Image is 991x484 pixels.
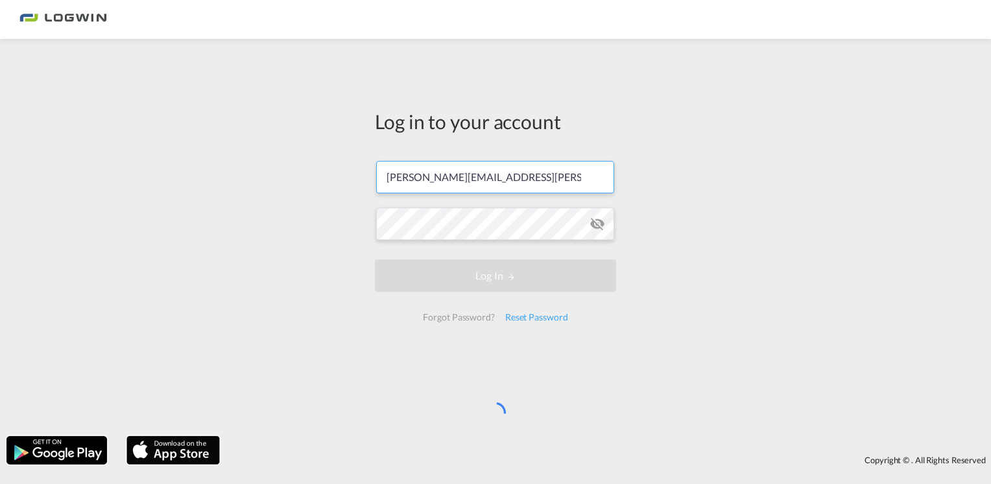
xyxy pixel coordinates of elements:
[125,435,221,466] img: apple.png
[590,216,605,232] md-icon: icon-eye-off
[375,108,616,135] div: Log in to your account
[375,260,616,292] button: LOGIN
[500,306,573,329] div: Reset Password
[226,449,991,471] div: Copyright © . All Rights Reserved
[376,161,614,193] input: Enter email/phone number
[5,435,108,466] img: google.png
[19,5,107,34] img: bc73a0e0d8c111efacd525e4c8ad7d32.png
[418,306,499,329] div: Forgot Password?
